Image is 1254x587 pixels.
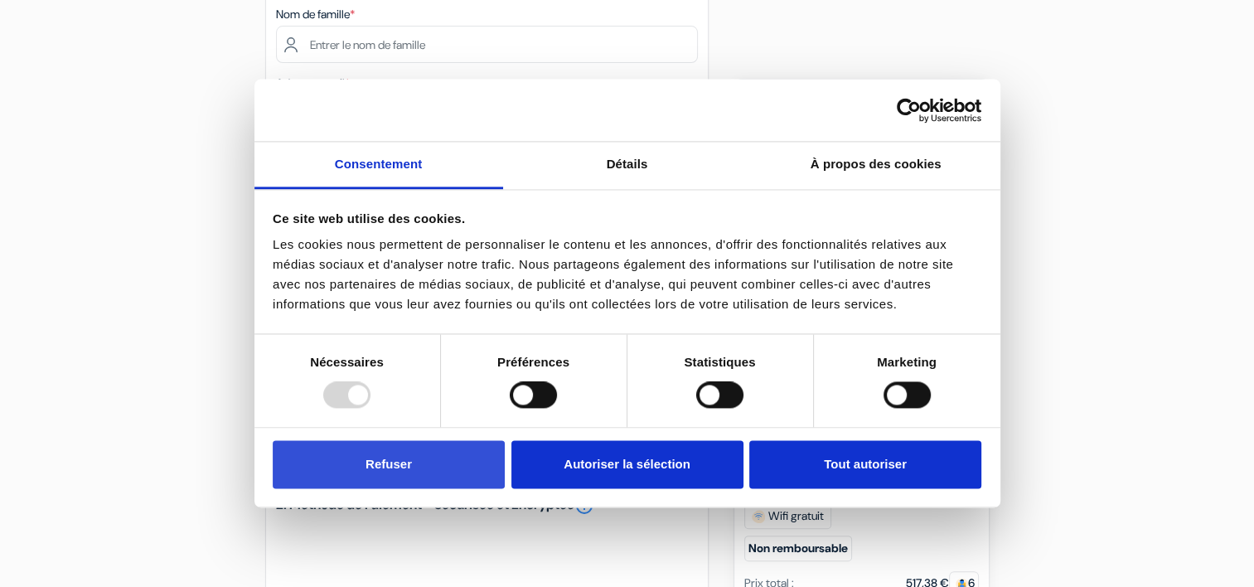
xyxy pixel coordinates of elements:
[273,235,981,314] div: Les cookies nous permettent de personnaliser le contenu et les annonces, d'offrir des fonctionnal...
[254,142,503,189] a: Consentement
[511,440,743,488] button: Autoriser la sélection
[744,536,852,561] small: Non remboursable
[684,355,755,369] strong: Statistiques
[276,26,698,63] input: Entrer le nom de famille
[276,75,350,92] label: Adresse email
[836,98,981,123] a: Usercentrics Cookiebot - opens in a new window
[497,355,569,369] strong: Préférences
[310,355,384,369] strong: Nécessaires
[276,6,355,23] label: Nom de famille
[752,510,765,523] img: free_wifi.svg
[503,142,752,189] a: Détails
[273,209,981,229] div: Ce site web utilise des cookies.
[744,504,831,529] span: Wifi gratuit
[752,142,1000,189] a: À propos des cookies
[877,355,937,369] strong: Marketing
[749,440,981,488] button: Tout autoriser
[273,440,505,488] button: Refuser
